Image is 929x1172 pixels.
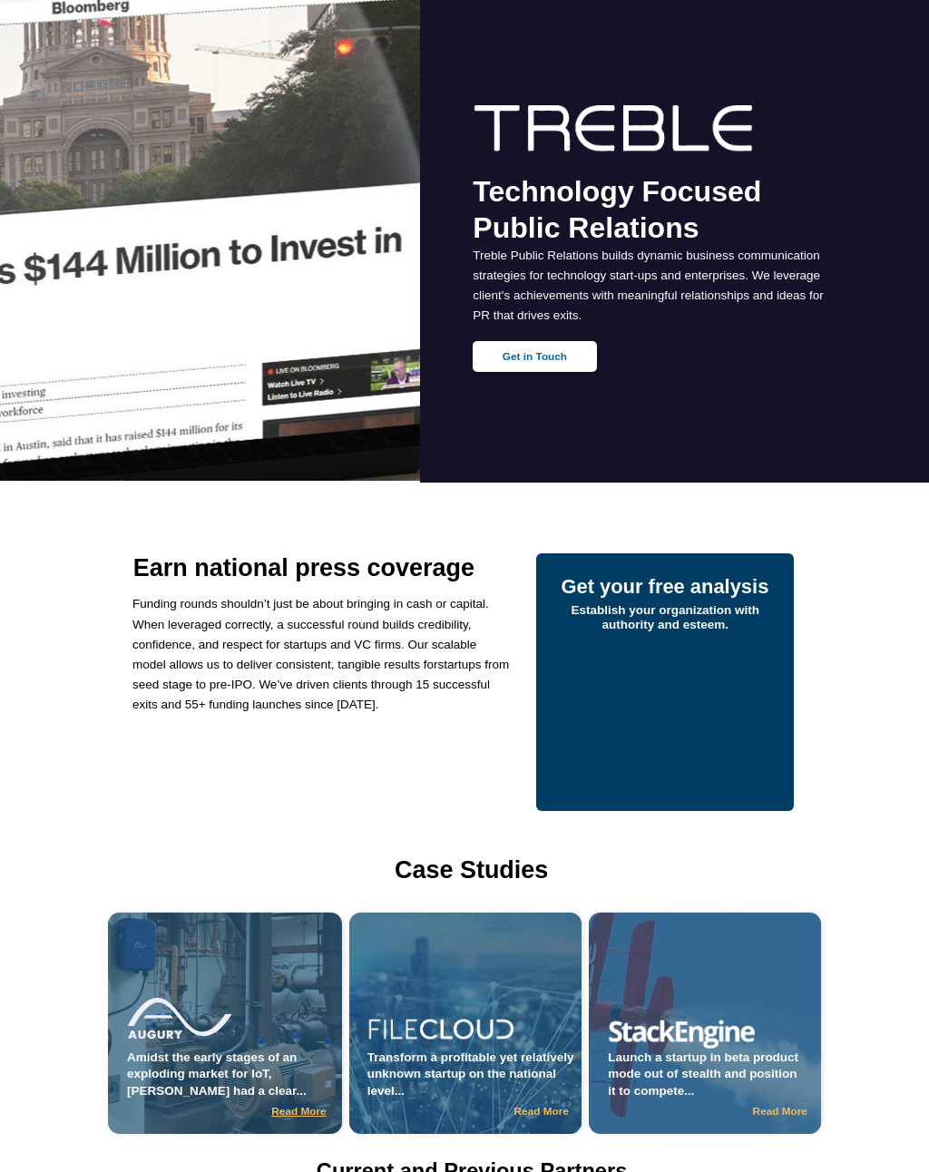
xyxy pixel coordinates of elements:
span: Establish your organization with authority and esteem. [572,603,760,631]
a: Read More [753,1105,807,1118]
span: startups from seed stage to pre-IPO. We’ve driven clients through 15 successful exits and 55+ fun... [132,658,509,711]
a: Get in Touch [473,341,596,372]
span: Get your free analysis [561,575,768,598]
span: Amidst the early stages of an exploding market for IoT, [PERSON_NAME] had a clear... [127,1050,307,1098]
span: Treble Public Relations builds dynamic business communication strategies for technology start-ups... [473,249,823,322]
span: Technology Focused Public Relations [473,175,761,243]
span: Earn national press coverage [133,554,474,581]
a: Read More [514,1105,569,1118]
strong: Launch a startup in beta product mode out of stealth and position it to compete... [608,1050,798,1098]
span: Case Studies [395,856,548,884]
strong: Transform a profitable yet relatively unknown startup on the national level... [367,1050,574,1098]
span: Funding rounds shouldn’t just be about bringing in cash or capital. When leveraged correctly, a s... [132,597,489,670]
a: Read More [271,1105,326,1118]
